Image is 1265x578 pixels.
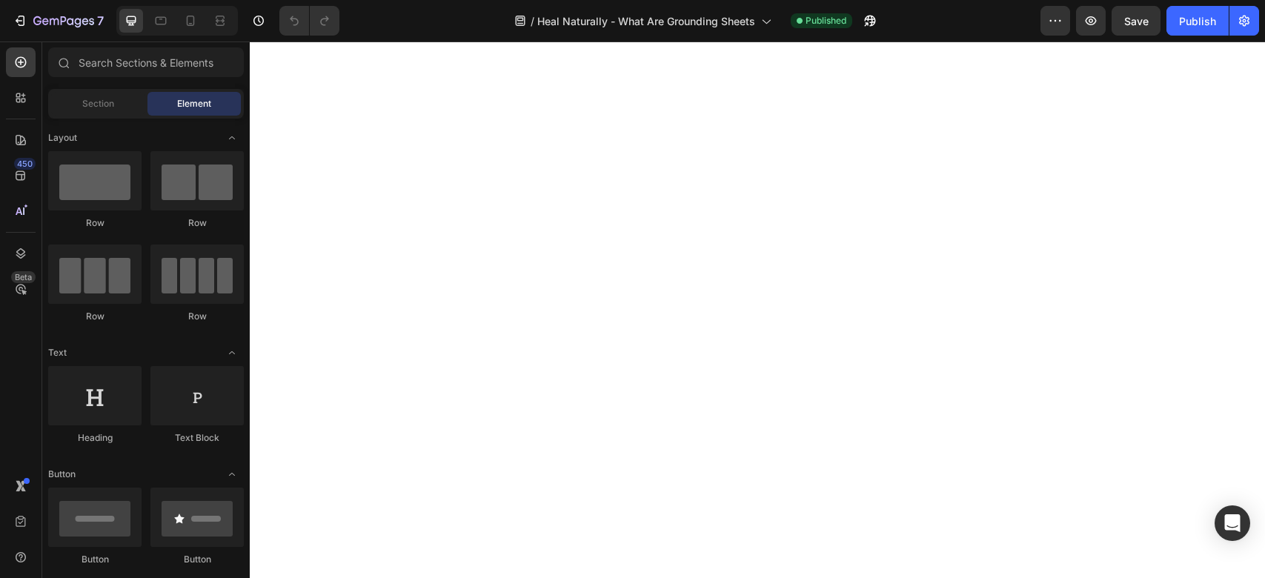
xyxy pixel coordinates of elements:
[220,126,244,150] span: Toggle open
[1112,6,1161,36] button: Save
[14,158,36,170] div: 450
[150,431,244,445] div: Text Block
[220,462,244,486] span: Toggle open
[1215,505,1250,541] div: Open Intercom Messenger
[806,14,846,27] span: Published
[48,216,142,230] div: Row
[48,346,67,359] span: Text
[279,6,339,36] div: Undo/Redo
[6,6,110,36] button: 7
[48,431,142,445] div: Heading
[11,271,36,283] div: Beta
[48,47,244,77] input: Search Sections & Elements
[48,468,76,481] span: Button
[82,97,114,110] span: Section
[531,13,534,29] span: /
[97,12,104,30] p: 7
[48,310,142,323] div: Row
[537,13,755,29] span: Heal Naturally - What Are Grounding Sheets
[250,41,1265,578] iframe: Design area
[1166,6,1229,36] button: Publish
[150,216,244,230] div: Row
[48,553,142,566] div: Button
[220,341,244,365] span: Toggle open
[1179,13,1216,29] div: Publish
[177,97,211,110] span: Element
[1124,15,1149,27] span: Save
[150,553,244,566] div: Button
[150,310,244,323] div: Row
[48,131,77,144] span: Layout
